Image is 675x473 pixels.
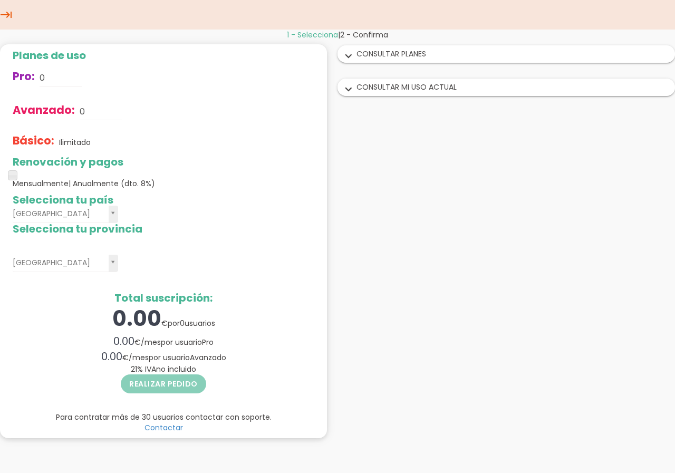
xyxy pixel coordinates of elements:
[13,102,75,118] span: Avanzado:
[13,255,104,271] span: [GEOGRAPHIC_DATA]
[338,46,674,62] div: CONSULTAR PLANES
[156,364,196,374] span: no incluido
[340,83,357,96] i: expand_more
[13,304,314,334] div: por usuarios
[13,206,118,223] a: [GEOGRAPHIC_DATA]
[101,349,122,364] span: 0.00
[69,178,155,189] span: | Anualmente (dto. 8%)
[287,30,338,40] span: 1 - Selecciona
[161,318,168,329] span: €
[59,137,91,148] p: Ilimitado
[338,79,674,95] div: CONSULTAR MI USO ACTUAL
[13,334,314,349] div: / por usuario
[13,178,155,189] span: Mensualmente
[112,304,161,333] span: 0.00
[340,50,357,63] i: expand_more
[113,334,134,349] span: 0.00
[13,349,314,364] div: / por usuario
[13,255,118,272] a: [GEOGRAPHIC_DATA]
[13,156,314,168] h2: Renovación y pagos
[144,422,183,433] a: Contactar
[180,318,185,329] span: 0
[134,337,141,347] span: €
[190,352,226,363] span: Avanzado
[13,412,314,422] p: Para contratar más de 30 usuarios contactar con soporte.
[131,364,196,374] span: % IVA
[122,352,129,363] span: €
[13,223,314,235] h2: Selecciona tu provincia
[13,69,35,84] span: Pro:
[340,30,388,40] span: 2 - Confirma
[13,292,314,304] h2: Total suscripción:
[202,337,214,347] span: Pro
[13,133,54,148] span: Básico:
[13,194,314,206] h2: Selecciona tu país
[131,364,137,374] span: 21
[132,352,149,363] span: mes
[13,206,104,222] span: [GEOGRAPHIC_DATA]
[13,50,314,61] h2: Planes de uso
[144,337,161,347] span: mes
